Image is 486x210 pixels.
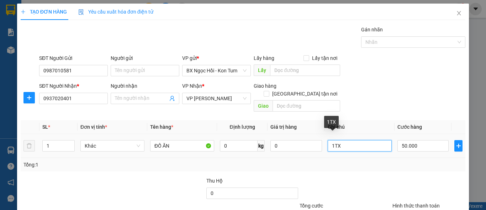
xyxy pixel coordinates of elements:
[78,9,84,15] img: icon
[23,92,35,103] button: plus
[269,90,340,98] span: [GEOGRAPHIC_DATA] tận nơi
[80,124,107,130] span: Đơn vị tính
[361,27,383,32] label: Gán nhãn
[182,83,202,89] span: VP Nhận
[169,96,175,101] span: user-add
[397,124,422,130] span: Cước hàng
[85,140,140,151] span: Khác
[206,178,223,184] span: Thu Hộ
[392,203,440,209] label: Hình thức thanh toán
[309,54,340,62] span: Lấy tận nơi
[324,116,339,128] div: 1TX
[258,140,265,152] span: kg
[6,23,56,33] div: 0367842026
[186,65,247,76] span: BX Ngọc Hồi - Kon Tum
[449,4,469,24] button: Close
[21,9,67,15] span: TẠO ĐƠN HÀNG
[60,37,119,47] div: 700.000
[23,161,188,169] div: Tổng: 1
[6,7,17,14] span: Gửi:
[270,124,297,130] span: Giá trị hàng
[150,124,173,130] span: Tên hàng
[254,83,276,89] span: Giao hàng
[150,140,214,152] input: VD: Bàn, Ghế
[229,124,255,130] span: Định lượng
[300,203,323,209] span: Tổng cước
[21,9,26,14] span: plus
[61,7,78,14] span: Nhận:
[254,55,274,61] span: Lấy hàng
[6,52,118,61] div: Tên hàng: XE MÁY ( : 1 )
[254,100,273,112] span: Giao
[39,82,108,90] div: SĐT Người Nhận
[111,54,179,62] div: Người gửi
[24,95,35,101] span: plus
[111,82,179,90] div: Người nhận
[254,65,270,76] span: Lấy
[186,93,247,104] span: VP Thành Thái
[455,143,462,149] span: plus
[23,140,35,152] button: delete
[454,140,463,152] button: plus
[325,120,395,134] th: Ghi chú
[61,23,118,33] div: 0979031320
[61,6,118,23] div: BX Miền Đông
[273,100,340,112] input: Dọc đường
[456,10,462,16] span: close
[42,124,48,130] span: SL
[77,51,86,61] span: SL
[270,65,340,76] input: Dọc đường
[60,39,70,47] span: CC :
[6,6,56,23] div: BX Ngọc Hồi - Kon Tum
[328,140,392,152] input: Ghi Chú
[39,54,108,62] div: SĐT Người Gửi
[182,54,251,62] div: VP gửi
[78,9,153,15] span: Yêu cầu xuất hóa đơn điện tử
[270,140,322,152] input: 0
